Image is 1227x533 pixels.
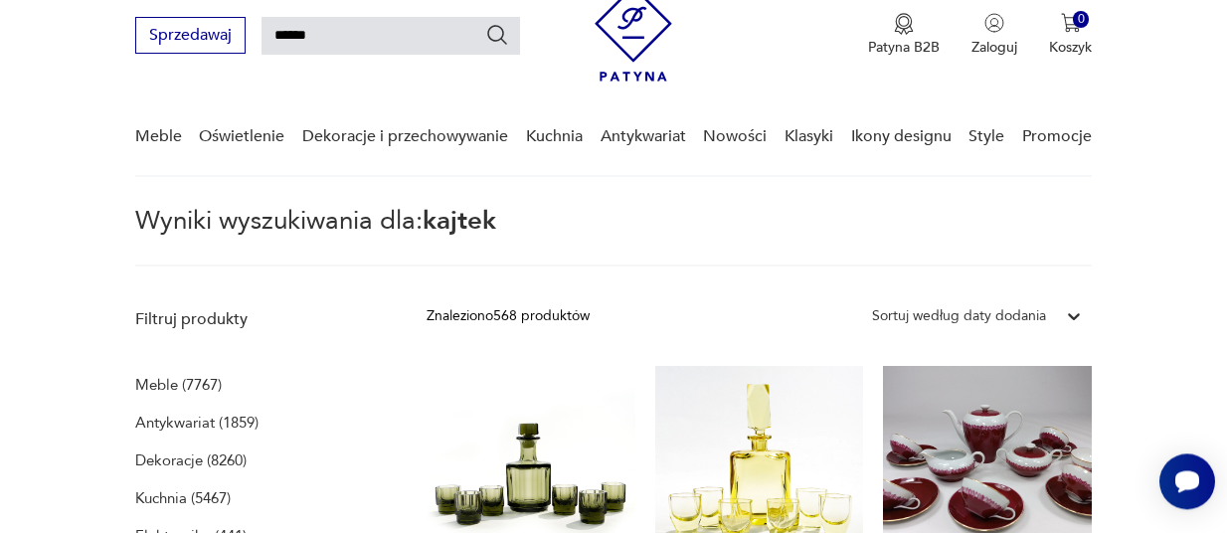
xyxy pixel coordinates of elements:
[1159,453,1215,509] iframe: Smartsupp widget button
[785,98,833,175] a: Klasyki
[872,305,1046,327] div: Sortuj według daty dodania
[135,409,259,437] a: Antykwariat (1859)
[135,17,246,54] button: Sprzedawaj
[135,98,182,175] a: Meble
[302,98,508,175] a: Dekoracje i przechowywanie
[135,308,379,330] p: Filtruj produkty
[485,23,509,47] button: Szukaj
[135,371,222,399] a: Meble (7767)
[199,98,284,175] a: Oświetlenie
[868,38,940,57] p: Patyna B2B
[868,13,940,57] button: Patyna B2B
[1049,13,1092,57] button: 0Koszyk
[971,13,1017,57] button: Zaloguj
[971,38,1017,57] p: Zaloguj
[984,13,1004,33] img: Ikonka użytkownika
[423,203,496,239] span: kajtek
[894,13,914,35] img: Ikona medalu
[601,98,686,175] a: Antykwariat
[868,13,940,57] a: Ikona medaluPatyna B2B
[135,209,1093,266] p: Wyniki wyszukiwania dla:
[1073,11,1090,28] div: 0
[1061,13,1081,33] img: Ikona koszyka
[1022,98,1092,175] a: Promocje
[135,30,246,44] a: Sprzedawaj
[703,98,767,175] a: Nowości
[135,446,247,474] a: Dekoracje (8260)
[1049,38,1092,57] p: Koszyk
[851,98,952,175] a: Ikony designu
[968,98,1004,175] a: Style
[427,305,590,327] div: Znaleziono 568 produktów
[526,98,583,175] a: Kuchnia
[135,484,231,512] a: Kuchnia (5467)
